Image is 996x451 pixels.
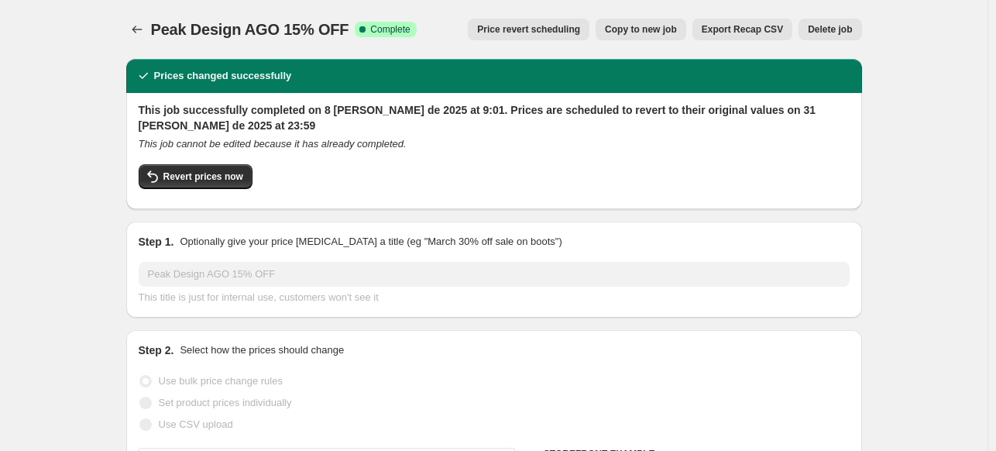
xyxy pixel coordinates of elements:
button: Revert prices now [139,164,252,189]
i: This job cannot be edited because it has already completed. [139,138,407,150]
button: Delete job [799,19,861,40]
h2: Prices changed successfully [154,68,292,84]
h2: This job successfully completed on 8 [PERSON_NAME] de 2025 at 9:01. Prices are scheduled to rever... [139,102,850,133]
p: Select how the prices should change [180,343,344,358]
h2: Step 1. [139,234,174,250]
span: This title is just for internal use, customers won't see it [139,291,379,303]
p: Optionally give your price [MEDICAL_DATA] a title (eg "March 30% off sale on boots") [180,234,562,250]
span: Set product prices individually [159,397,292,408]
span: Use bulk price change rules [159,375,283,387]
button: Export Recap CSV [692,19,792,40]
span: Price revert scheduling [477,23,580,36]
button: Copy to new job [596,19,686,40]
span: Use CSV upload [159,418,233,430]
span: Complete [370,23,410,36]
button: Price revert scheduling [468,19,589,40]
span: Peak Design AGO 15% OFF [151,21,349,38]
span: Export Recap CSV [702,23,783,36]
button: Price change jobs [126,19,148,40]
h2: Step 2. [139,343,174,358]
span: Revert prices now [163,170,243,183]
span: Copy to new job [605,23,677,36]
span: Delete job [808,23,852,36]
input: 30% off holiday sale [139,262,850,287]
